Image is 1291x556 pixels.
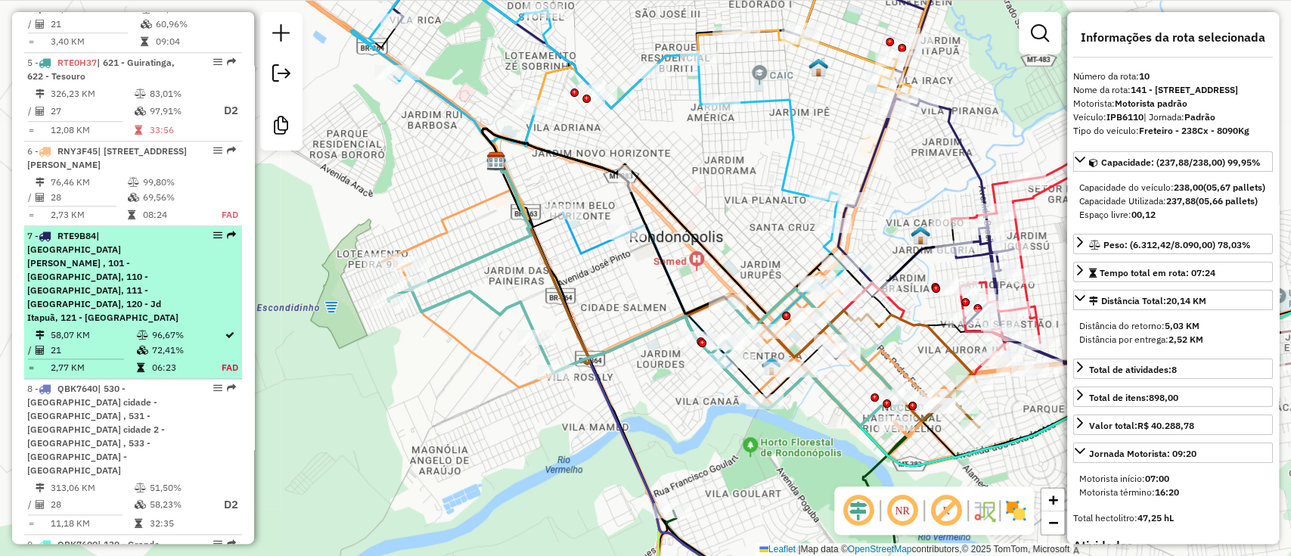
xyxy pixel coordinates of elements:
[1145,473,1169,484] strong: 07:00
[1048,513,1058,532] span: −
[27,383,165,476] span: | 530 - [GEOGRAPHIC_DATA] cidade - [GEOGRAPHIC_DATA] , 531 - [GEOGRAPHIC_DATA] cidade 2 - [GEOGRA...
[1137,512,1174,523] strong: 47,25 hL
[1073,110,1273,124] div: Veículo:
[27,34,35,49] td: =
[50,17,139,32] td: 21
[1073,151,1273,172] a: Capacidade: (237,88/238,00) 99,95%
[1184,111,1215,123] strong: Padrão
[1089,419,1194,433] div: Valor total:
[57,57,97,68] span: RTE0H37
[227,146,236,155] em: Rota exportada
[135,500,146,509] i: % de utilização da cubagem
[27,57,175,82] span: | 621 - Guiratinga, 622 - Tesouro
[137,331,148,340] i: % de utilização do peso
[36,193,45,202] i: Total de Atividades
[50,516,134,531] td: 11,18 KM
[36,346,45,355] i: Total de Atividades
[142,175,205,190] td: 99,80%
[1079,472,1267,486] div: Motorista início:
[36,500,45,509] i: Total de Atividades
[213,146,222,155] em: Opções
[1149,392,1178,403] strong: 898,00
[50,123,134,138] td: 12,08 KM
[1073,443,1273,463] a: Jornada Motorista: 09:20
[1004,499,1028,523] img: Exibir/Ocultar setores
[27,190,35,205] td: /
[149,101,209,120] td: 97,91%
[27,207,35,222] td: =
[1025,18,1055,48] a: Exibir filtros
[50,328,136,343] td: 58,07 KM
[1165,320,1199,331] strong: 5,03 KM
[50,343,136,358] td: 21
[1100,267,1215,278] span: Tempo total em rota: 07:24
[36,331,45,340] i: Distância Total
[27,145,187,170] span: 6 -
[1073,97,1273,110] div: Motorista:
[57,539,98,550] span: QBK7600
[135,89,146,98] i: % de utilização do peso
[1131,209,1156,220] strong: 00,12
[1073,290,1273,310] a: Distância Total:20,14 KM
[762,356,781,376] img: 120 UDC Light Centro A
[149,516,209,531] td: 32:35
[149,480,209,495] td: 51,50%
[135,126,142,135] i: Tempo total em rota
[227,57,236,67] em: Rota exportada
[1166,195,1196,207] strong: 237,88
[227,539,236,548] em: Rota exportada
[27,343,35,358] td: /
[1079,486,1267,499] div: Motorista término:
[1139,70,1150,82] strong: 10
[135,483,146,492] i: % de utilização do peso
[140,20,151,29] i: % de utilização da cubagem
[27,230,178,323] span: 7 -
[1073,83,1273,97] div: Nome da rota:
[1203,182,1265,193] strong: (05,67 pallets)
[884,492,920,529] span: Ocultar NR
[1073,511,1273,525] div: Total hectolitro:
[27,360,35,375] td: =
[1172,364,1177,375] strong: 8
[137,363,144,372] i: Tempo total em rota
[1131,84,1238,95] strong: 141 - [STREET_ADDRESS]
[27,17,35,32] td: /
[1115,98,1187,109] strong: Motorista padrão
[1073,124,1273,138] div: Tipo do veículo:
[36,107,45,116] i: Total de Atividades
[128,193,139,202] i: % de utilização da cubagem
[1041,511,1064,534] a: Zoom out
[1073,466,1273,505] div: Jornada Motorista: 09:20
[50,360,136,375] td: 2,77 KM
[1089,294,1206,308] div: Distância Total:
[1073,30,1273,45] h4: Informações da rota selecionada
[137,346,148,355] i: % de utilização da cubagem
[140,37,147,46] i: Tempo total em rota
[57,383,98,394] span: QBK7640
[213,384,222,393] em: Opções
[213,57,222,67] em: Opções
[798,544,800,554] span: |
[50,190,127,205] td: 28
[1073,359,1273,379] a: Total de atividades:8
[36,483,45,492] i: Distância Total
[756,543,1073,556] div: Map data © contributors,© 2025 TomTom, Microsoft
[1155,486,1179,498] strong: 16:20
[154,17,228,32] td: 60,96%
[1073,175,1273,228] div: Capacidade: (237,88/238,00) 99,95%
[759,544,796,554] a: Leaflet
[1168,334,1203,345] strong: 2,52 KM
[1089,364,1177,375] span: Total de atividades:
[1106,111,1144,123] strong: IPB6110
[1089,391,1178,405] div: Total de itens:
[149,495,209,514] td: 58,23%
[128,178,139,187] i: % de utilização do peso
[1166,295,1206,306] span: 20,14 KM
[27,230,178,323] span: | [GEOGRAPHIC_DATA][PERSON_NAME] , 101 - [GEOGRAPHIC_DATA], 110 - [GEOGRAPHIC_DATA], 111 - [GEOGR...
[27,57,175,82] span: 5 -
[57,230,96,241] span: RTE9B84
[1079,194,1267,208] div: Capacidade Utilizada:
[1073,415,1273,435] a: Valor total:R$ 40.288,78
[1079,181,1267,194] div: Capacidade do veículo:
[149,86,209,101] td: 83,01%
